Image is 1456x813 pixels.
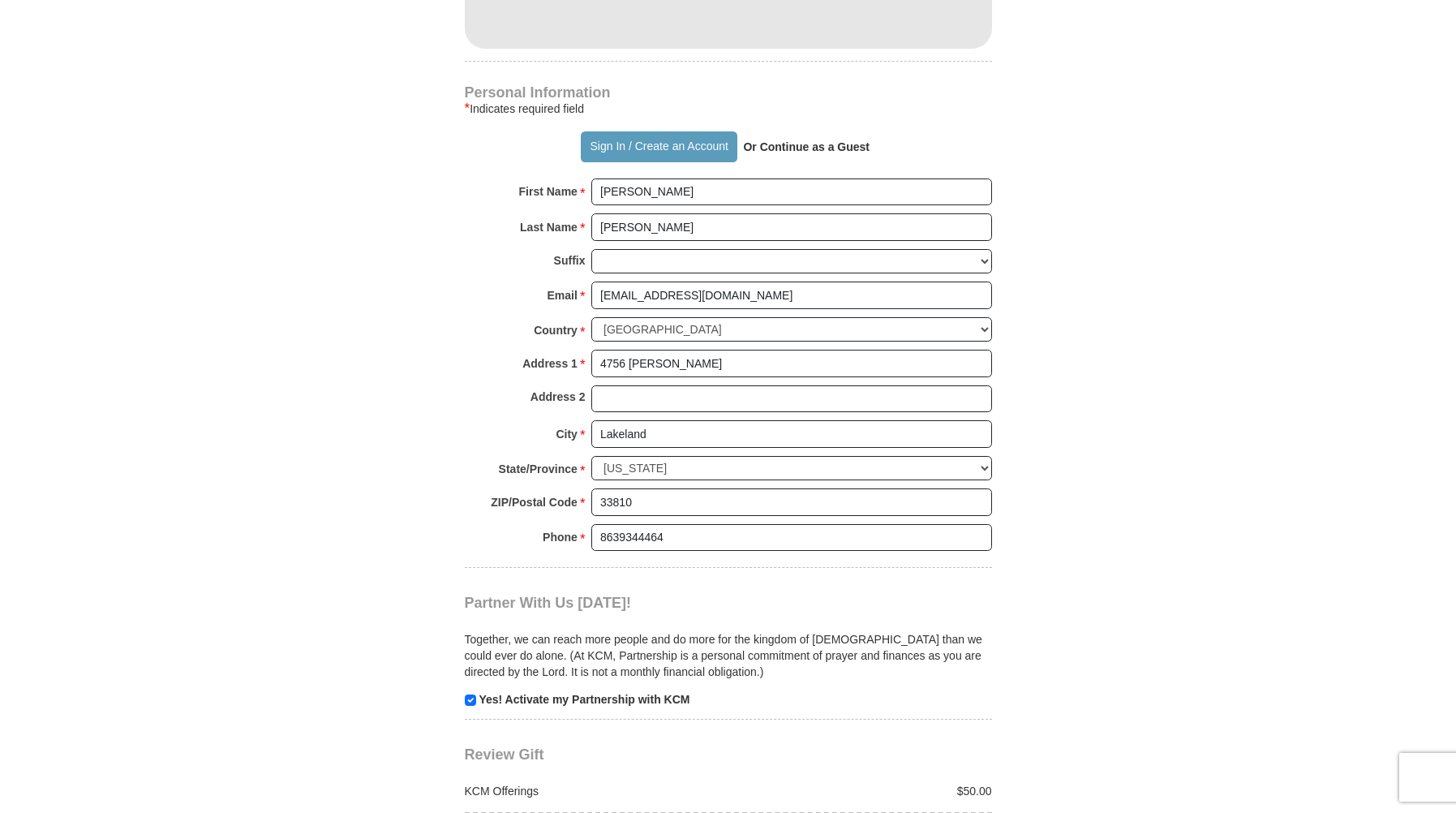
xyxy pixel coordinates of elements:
button: Sign In / Create an Account [581,131,737,162]
div: $50.00 [728,783,1001,799]
strong: Yes! Activate my Partnership with KCM [479,693,689,706]
strong: Or Continue as a Guest [743,140,870,153]
strong: First Name [519,180,578,203]
strong: State/Province [499,458,578,480]
strong: ZIP/Postal Code [491,491,578,514]
strong: Suffix [554,249,586,272]
strong: Address 1 [522,352,578,375]
strong: City [556,423,577,445]
div: Indicates required field [465,99,992,118]
strong: Last Name [520,216,578,239]
p: Together, we can reach more people and do more for the kingdom of [DEMOGRAPHIC_DATA] than we coul... [465,631,992,680]
h4: Personal Information [465,86,992,99]
strong: Address 2 [530,385,586,408]
strong: Email [548,284,578,307]
strong: Country [534,319,578,342]
span: Review Gift [465,746,544,763]
div: KCM Offerings [456,783,728,799]
span: Partner With Us [DATE]! [465,595,632,611]
strong: Phone [543,526,578,548]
